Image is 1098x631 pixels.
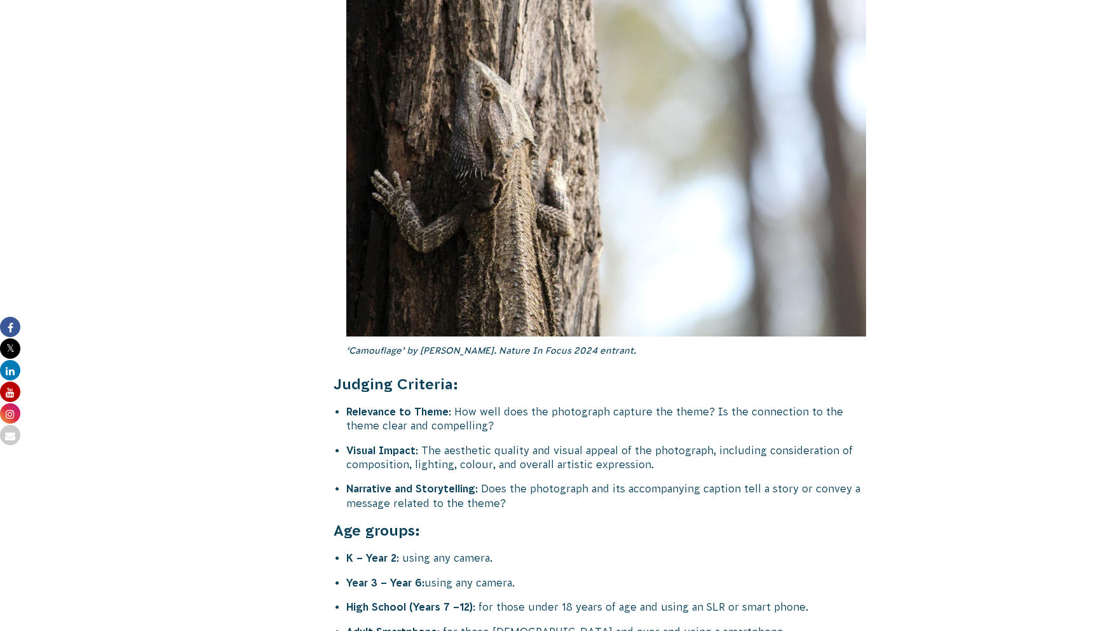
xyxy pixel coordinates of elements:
li: using any camera. [346,576,879,590]
em: ‘Camouflage’ by [PERSON_NAME]. Nature In Focus 2024 entrant. [346,345,636,356]
strong: K – Year 2 [346,552,396,564]
strong: Age groups: [334,522,420,539]
li: : The aesthetic quality and visual appeal of the photograph, including consideration of compositi... [346,443,879,472]
strong: Visual Impact [346,445,416,456]
li: : for those under 18 years of age and using an SLR or smart phone. [346,600,879,614]
strong: High School (Years 7 –12) [346,601,473,613]
strong: Relevance to Theme [346,406,449,417]
strong: Year 3 – Year 6: [346,577,424,588]
li: : Does the photograph and its accompanying caption tell a story or convey a message related to th... [346,482,879,510]
li: : How well does the photograph capture the theme? Is the connection to the theme clear and compel... [346,405,879,433]
li: : using any camera. [346,551,879,565]
strong: Judging Criteria: [334,376,458,392]
strong: Narrative and Storytelling [346,483,475,494]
